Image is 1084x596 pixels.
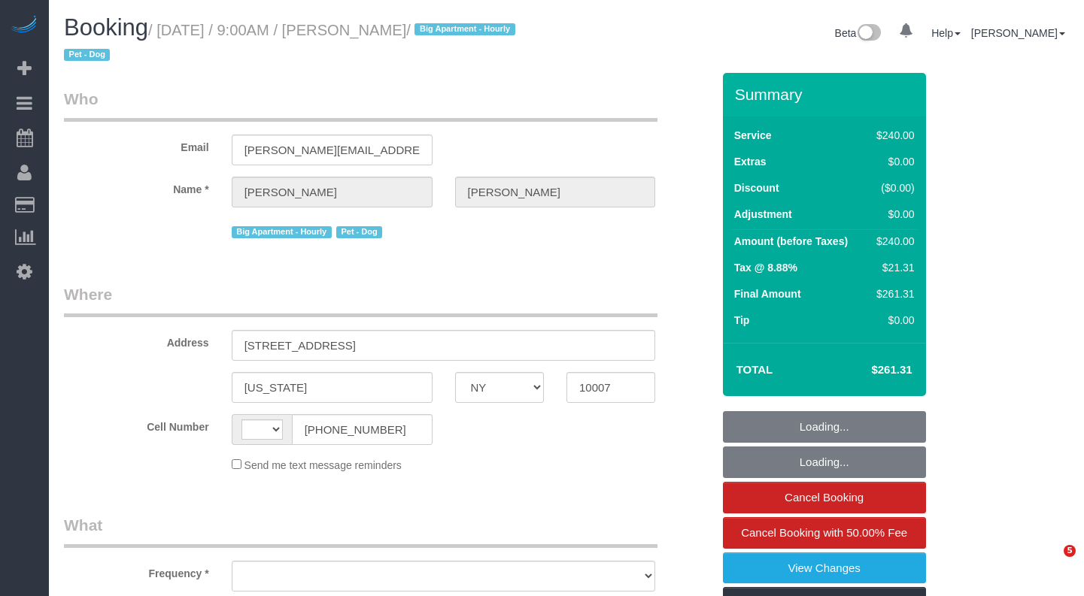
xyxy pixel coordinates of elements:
span: Big Apartment - Hourly [414,23,515,35]
input: Email [232,135,433,165]
input: First Name [232,177,433,207]
label: Cell Number [53,414,220,434]
a: Help [931,27,961,39]
a: Beta [835,27,882,39]
label: Extras [734,154,767,169]
small: / [DATE] / 9:00AM / [PERSON_NAME] [64,22,520,64]
label: Adjustment [734,207,792,222]
a: Cancel Booking with 50.00% Fee [723,517,926,549]
label: Tip [734,313,750,328]
label: Tax @ 8.88% [734,260,797,275]
input: Last Name [455,177,656,207]
div: $0.00 [870,313,914,328]
label: Address [53,330,220,350]
iframe: Intercom live chat [1033,545,1069,581]
div: $261.31 [870,286,914,301]
strong: Total [736,363,773,376]
input: City [232,372,433,403]
a: Cancel Booking [723,482,926,513]
a: View Changes [723,552,926,584]
label: Final Amount [734,286,801,301]
legend: What [64,514,657,548]
input: Cell Number [292,414,433,445]
h3: Summary [735,86,919,103]
div: $240.00 [870,234,914,249]
span: Booking [64,14,148,41]
label: Frequency * [53,561,220,581]
span: 5 [1064,545,1076,557]
div: $0.00 [870,154,914,169]
label: Service [734,128,772,143]
span: Big Apartment - Hourly [232,226,332,238]
span: Pet - Dog [64,49,110,61]
legend: Where [64,283,657,317]
span: Cancel Booking with 50.00% Fee [741,526,907,539]
img: New interface [856,24,881,44]
span: Send me text message reminders [244,459,402,471]
label: Name * [53,177,220,197]
h4: $261.31 [826,364,912,377]
img: Automaid Logo [9,15,39,36]
div: ($0.00) [870,180,914,195]
span: Pet - Dog [336,226,382,238]
legend: Who [64,88,657,122]
label: Amount (before Taxes) [734,234,848,249]
div: $240.00 [870,128,914,143]
label: Discount [734,180,779,195]
div: $21.31 [870,260,914,275]
a: [PERSON_NAME] [971,27,1065,39]
label: Email [53,135,220,155]
input: Zip Code [566,372,655,403]
div: $0.00 [870,207,914,222]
